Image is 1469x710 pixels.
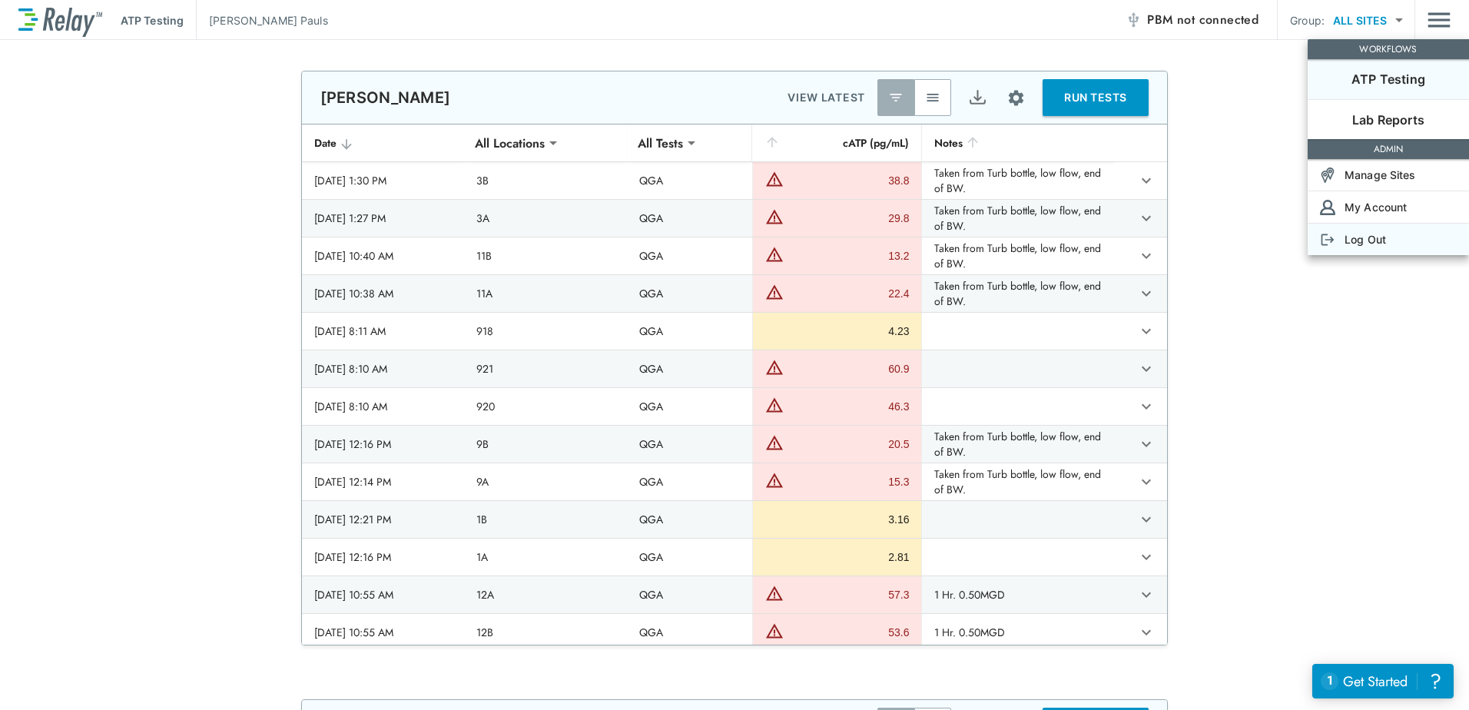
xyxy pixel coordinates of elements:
[1320,232,1335,247] img: Log Out Icon
[1345,199,1407,215] p: My Account
[1320,200,1335,215] img: Account
[1311,142,1466,156] p: ADMIN
[1345,231,1386,247] p: Log Out
[1320,168,1335,183] img: Sites
[1351,70,1425,88] p: ATP Testing
[1311,42,1466,56] p: WORKFLOWS
[1345,167,1416,183] p: Manage Sites
[1352,111,1424,129] p: Lab Reports
[1312,664,1454,698] iframe: Resource center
